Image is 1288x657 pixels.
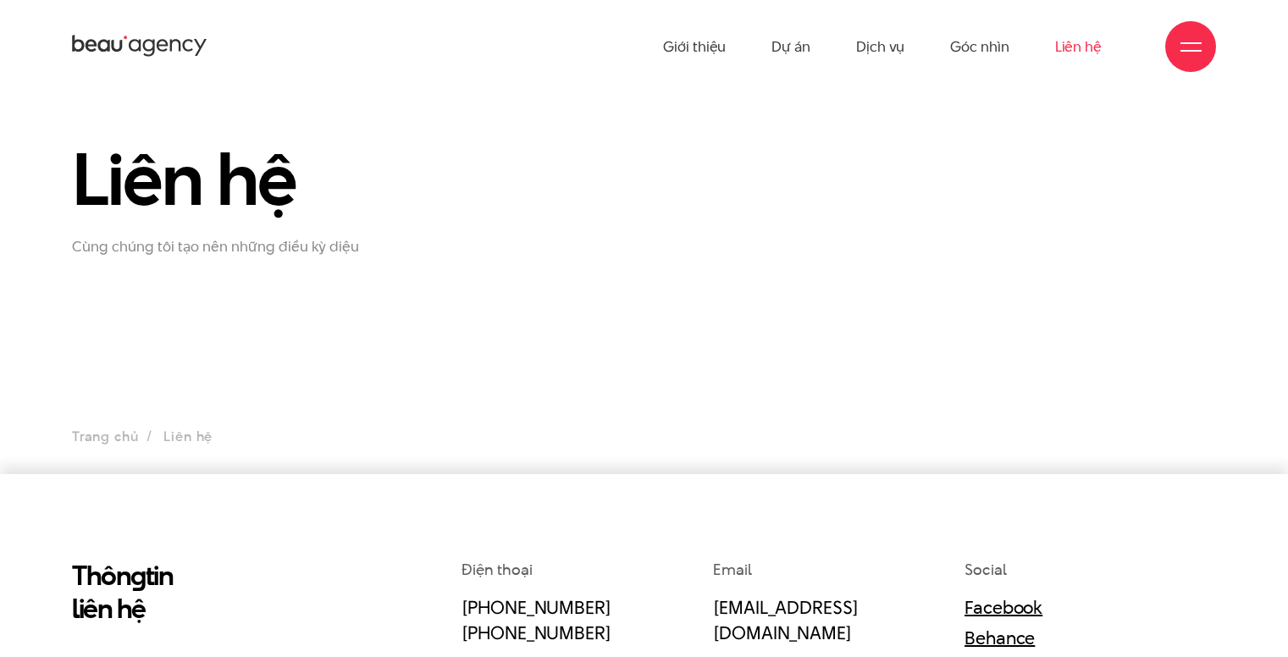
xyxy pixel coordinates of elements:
[72,427,138,446] a: Trang chủ
[462,620,611,645] a: [PHONE_NUMBER]
[72,238,436,256] p: Cùng chúng tôi tạo nên những điều kỳ diệu
[72,559,339,625] h2: Thôn tin liên hệ
[965,559,1006,580] span: Social
[462,559,532,580] span: Điện thoại
[72,140,436,218] h1: Liên hệ
[965,594,1042,620] a: Facebook
[713,594,858,645] a: [EMAIL_ADDRESS][DOMAIN_NAME]
[130,556,146,594] en: g
[462,594,611,620] a: [PHONE_NUMBER]
[713,559,752,580] span: Email
[965,625,1035,650] a: Behance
